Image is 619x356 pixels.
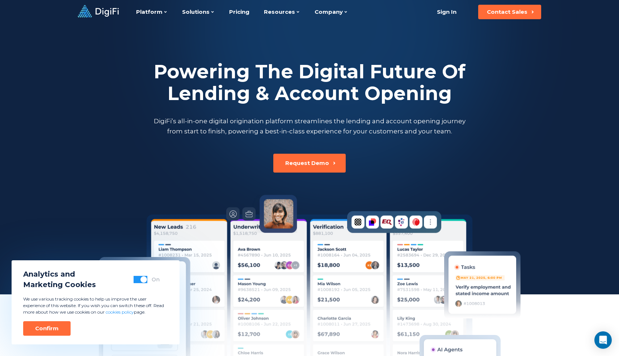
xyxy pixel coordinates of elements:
[428,5,465,19] a: Sign In
[285,160,329,167] div: Request Demo
[23,321,71,336] button: Confirm
[487,8,527,16] div: Contact Sales
[35,325,59,332] div: Confirm
[478,5,541,19] button: Contact Sales
[23,269,96,280] span: Analytics and
[152,61,467,104] h2: Powering The Digital Future Of Lending & Account Opening
[273,154,346,173] button: Request Demo
[152,276,160,283] div: On
[106,309,134,315] a: cookies policy
[23,280,96,290] span: Marketing Cookies
[152,116,467,136] p: DigiFi’s all-in-one digital origination platform streamlines the lending and account opening jour...
[23,296,168,315] p: We use various tracking cookies to help us improve the user experience of this website. If you wi...
[594,331,612,349] div: Open Intercom Messenger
